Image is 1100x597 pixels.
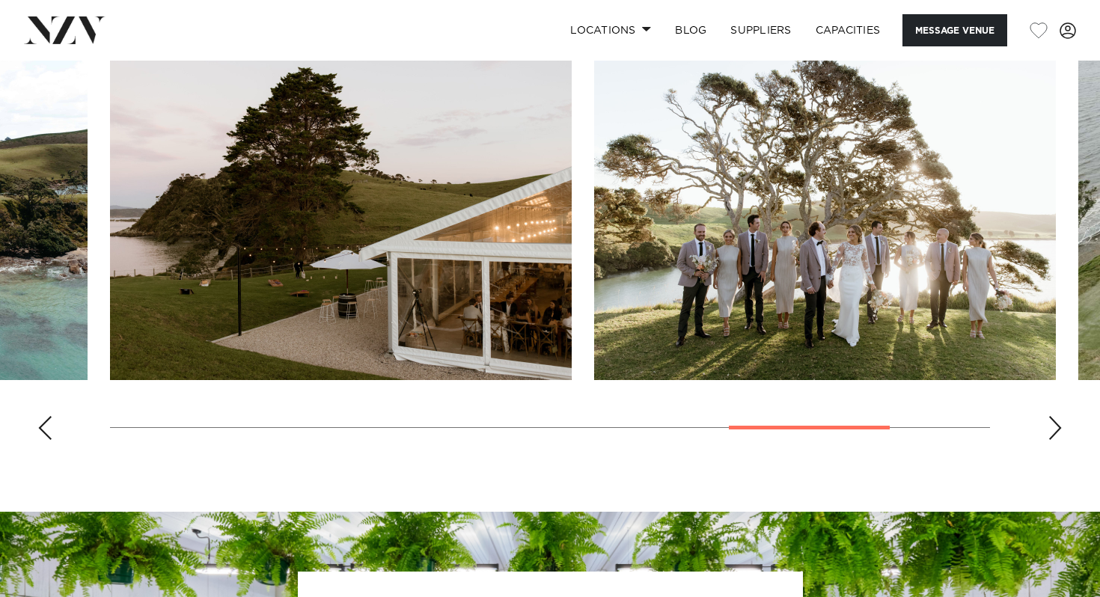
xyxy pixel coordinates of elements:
a: Capacities [804,14,893,46]
swiper-slide: 9 / 10 [594,41,1056,380]
a: SUPPLIERS [718,14,803,46]
a: BLOG [663,14,718,46]
a: Locations [558,14,663,46]
swiper-slide: 8 / 10 [110,41,572,380]
button: Message Venue [902,14,1007,46]
img: nzv-logo.png [24,16,106,43]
